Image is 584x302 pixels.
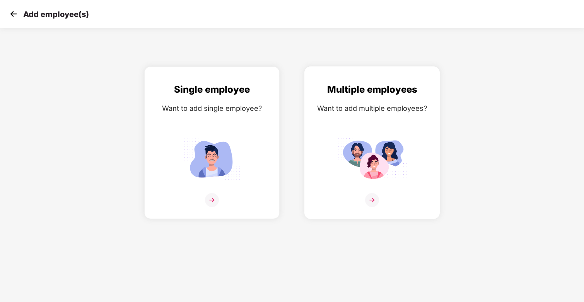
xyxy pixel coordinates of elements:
img: svg+xml;base64,PHN2ZyB4bWxucz0iaHR0cDovL3d3dy53My5vcmcvMjAwMC9zdmciIGlkPSJTaW5nbGVfZW1wbG95ZWUiIH... [177,135,247,183]
div: Single employee [152,82,272,97]
div: Want to add single employee? [152,103,272,114]
img: svg+xml;base64,PHN2ZyB4bWxucz0iaHR0cDovL3d3dy53My5vcmcvMjAwMC9zdmciIHdpZHRoPSIzMCIgaGVpZ2h0PSIzMC... [8,8,19,20]
img: svg+xml;base64,PHN2ZyB4bWxucz0iaHR0cDovL3d3dy53My5vcmcvMjAwMC9zdmciIHdpZHRoPSIzNiIgaGVpZ2h0PSIzNi... [365,193,379,207]
div: Want to add multiple employees? [312,103,432,114]
p: Add employee(s) [23,10,89,19]
img: svg+xml;base64,PHN2ZyB4bWxucz0iaHR0cDovL3d3dy53My5vcmcvMjAwMC9zdmciIGlkPSJNdWx0aXBsZV9lbXBsb3llZS... [337,135,407,183]
img: svg+xml;base64,PHN2ZyB4bWxucz0iaHR0cDovL3d3dy53My5vcmcvMjAwMC9zdmciIHdpZHRoPSIzNiIgaGVpZ2h0PSIzNi... [205,193,219,207]
div: Multiple employees [312,82,432,97]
